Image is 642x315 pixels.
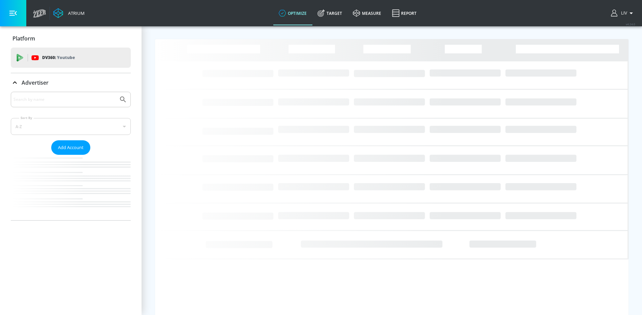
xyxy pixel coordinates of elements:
input: Search by name [13,95,116,104]
a: Report [387,1,422,25]
a: measure [347,1,387,25]
button: Liv [611,9,635,17]
div: Platform [11,29,131,48]
a: optimize [273,1,312,25]
p: DV360: [42,54,75,61]
div: Atrium [65,10,85,16]
button: Add Account [51,140,90,155]
div: DV360: Youtube [11,48,131,68]
p: Youtube [57,54,75,61]
a: Target [312,1,347,25]
p: Platform [12,35,35,42]
div: A-Z [11,118,131,135]
label: Sort By [19,116,34,120]
span: v 4.24.0 [626,22,635,26]
p: Advertiser [22,79,49,86]
a: Atrium [53,8,85,18]
nav: list of Advertiser [11,155,131,220]
span: Add Account [58,144,84,151]
span: login as: liv.ho@zefr.com [618,11,627,16]
div: Advertiser [11,73,131,92]
div: Advertiser [11,92,131,220]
